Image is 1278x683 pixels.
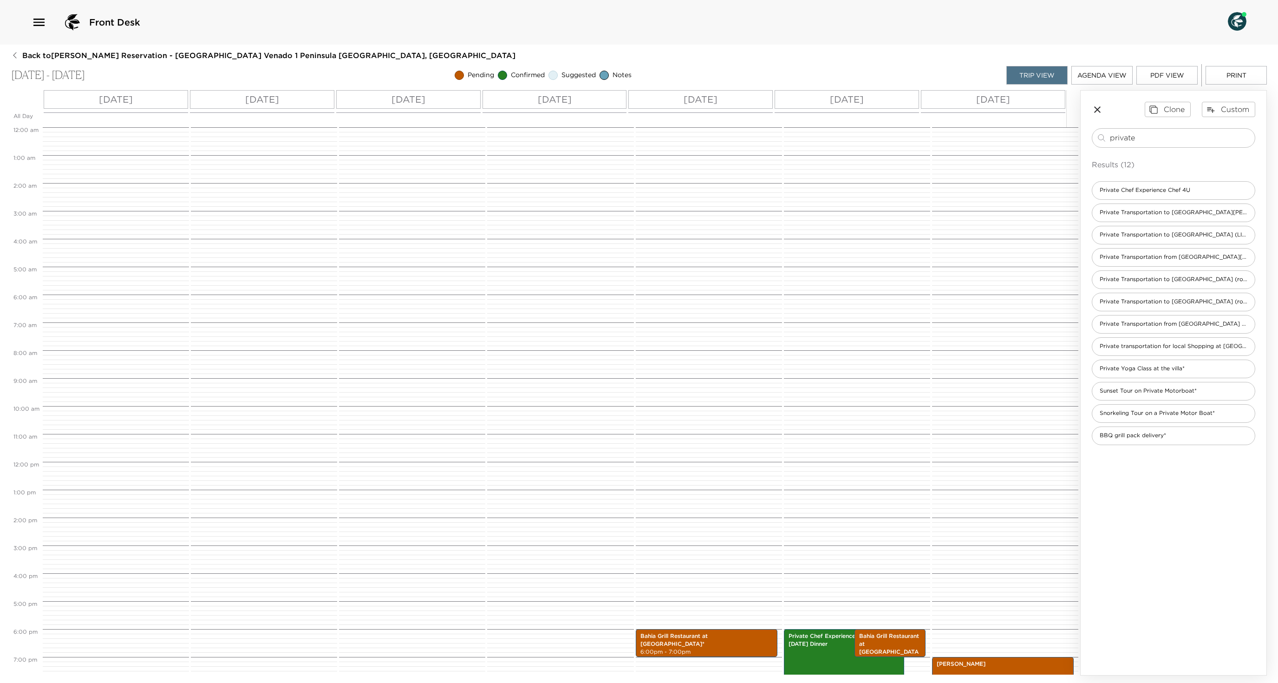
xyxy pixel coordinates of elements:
[245,92,279,106] p: [DATE]
[1092,209,1255,217] span: Private Transportation to [GEOGRAPHIC_DATA][PERSON_NAME] (SJO)*
[1206,66,1267,85] button: Print
[468,71,494,80] span: Pending
[11,50,515,60] button: Back to[PERSON_NAME] Reservation - [GEOGRAPHIC_DATA] Venado 1 Peninsula [GEOGRAPHIC_DATA], [GEOGR...
[1092,432,1174,440] span: BBQ grill pack delivery*
[11,210,39,217] span: 3:00 AM
[11,238,39,245] span: 4:00 AM
[859,632,921,663] p: Bahia Grill Restaurant at [GEOGRAPHIC_DATA]*
[11,628,40,635] span: 6:00 PM
[775,90,919,109] button: [DATE]
[1092,387,1204,395] span: Sunset Tour on Private Motorboat*
[1092,320,1255,328] span: Private Transportation from [GEOGRAPHIC_DATA] (LIR)*
[1092,342,1255,350] span: Private transportation for local Shopping at [GEOGRAPHIC_DATA]*
[640,632,773,648] p: Bahia Grill Restaurant at [GEOGRAPHIC_DATA]*
[11,433,39,440] span: 11:00 AM
[937,674,1069,682] p: 7:00pm - 8:00pm
[1092,270,1255,289] div: Private Transportation to [GEOGRAPHIC_DATA] (round trip)*
[11,489,38,496] span: 1:00 PM
[684,92,717,106] p: [DATE]
[1092,365,1192,373] span: Private Yoga Class at the villa*
[1092,337,1255,356] div: Private transportation for local Shopping at [GEOGRAPHIC_DATA]*
[1092,181,1255,200] div: Private Chef Experience Chef 4U
[1092,293,1255,311] div: Private Transportation to [GEOGRAPHIC_DATA] (round trip)*
[11,461,41,468] span: 12:00 PM
[789,632,900,648] p: Private Chef Experience Chef 4U-[DATE] Dinner
[11,154,38,161] span: 1:00 AM
[1110,132,1251,143] input: Search for activities
[1071,66,1133,85] button: Agenda View
[830,92,864,106] p: [DATE]
[89,16,140,29] span: Front Desk
[1228,12,1246,31] img: User
[11,656,39,663] span: 7:00 PM
[13,112,40,120] p: All Day
[1092,231,1255,239] span: Private Transportation to [GEOGRAPHIC_DATA] (LIR)*
[336,90,481,109] button: [DATE]
[1092,382,1255,401] div: Sunset Tour on Private Motorboat*
[11,405,42,412] span: 10:00 AM
[613,71,632,80] span: Notes
[11,294,39,301] span: 6:00 AM
[1092,204,1255,222] div: Private Transportation to [GEOGRAPHIC_DATA][PERSON_NAME] (SJO)*
[1092,404,1255,423] div: Snorkeling Tour on a Private Motor Boat*
[483,90,627,109] button: [DATE]
[11,545,39,552] span: 3:00 PM
[1092,253,1255,261] span: Private Transportation from [GEOGRAPHIC_DATA][PERSON_NAME] (SJO)*
[1092,276,1255,283] span: Private Transportation to [GEOGRAPHIC_DATA] (round trip)*
[190,90,334,109] button: [DATE]
[11,377,39,384] span: 9:00 AM
[538,92,572,106] p: [DATE]
[1092,360,1255,378] div: Private Yoga Class at the villa*
[11,69,85,82] p: [DATE] - [DATE]
[1092,409,1222,417] span: Snorkeling Tour on a Private Motor Boat*
[11,322,39,328] span: 7:00 AM
[976,92,1010,106] p: [DATE]
[1092,159,1255,170] p: Results (12)
[1145,102,1191,117] button: Clone
[11,182,39,189] span: 2:00 AM
[1092,427,1255,445] div: BBQ grill pack delivery*
[11,266,39,273] span: 5:00 AM
[61,11,84,33] img: logo
[11,126,41,133] span: 12:00 AM
[561,71,596,80] span: Suggested
[789,674,900,682] p: 6:00pm - 8:00pm
[11,600,39,607] span: 5:00 PM
[11,349,39,356] span: 8:00 AM
[1092,298,1255,306] span: Private Transportation to [GEOGRAPHIC_DATA] (round trip)*
[11,572,40,579] span: 4:00 PM
[1092,315,1255,334] div: Private Transportation from [GEOGRAPHIC_DATA] (LIR)*
[44,90,188,109] button: [DATE]
[511,71,545,80] span: Confirmed
[22,50,515,60] span: Back to [PERSON_NAME] Reservation - [GEOGRAPHIC_DATA] Venado 1 Peninsula [GEOGRAPHIC_DATA], [GEOG...
[640,648,773,656] p: 6:00pm - 7:00pm
[1202,102,1255,117] button: Custom
[11,517,39,524] span: 2:00 PM
[937,660,1069,668] p: [PERSON_NAME]
[1092,226,1255,244] div: Private Transportation to [GEOGRAPHIC_DATA] (LIR)*
[99,92,133,106] p: [DATE]
[628,90,773,109] button: [DATE]
[1092,186,1198,194] span: Private Chef Experience Chef 4U
[1092,248,1255,267] div: Private Transportation from [GEOGRAPHIC_DATA][PERSON_NAME] (SJO)*
[854,629,926,657] div: Bahia Grill Restaurant at [GEOGRAPHIC_DATA]*
[636,629,777,657] div: Bahia Grill Restaurant at [GEOGRAPHIC_DATA]*6:00pm - 7:00pm
[1136,66,1198,85] button: PDF View
[391,92,425,106] p: [DATE]
[921,90,1065,109] button: [DATE]
[1006,66,1068,85] button: Trip View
